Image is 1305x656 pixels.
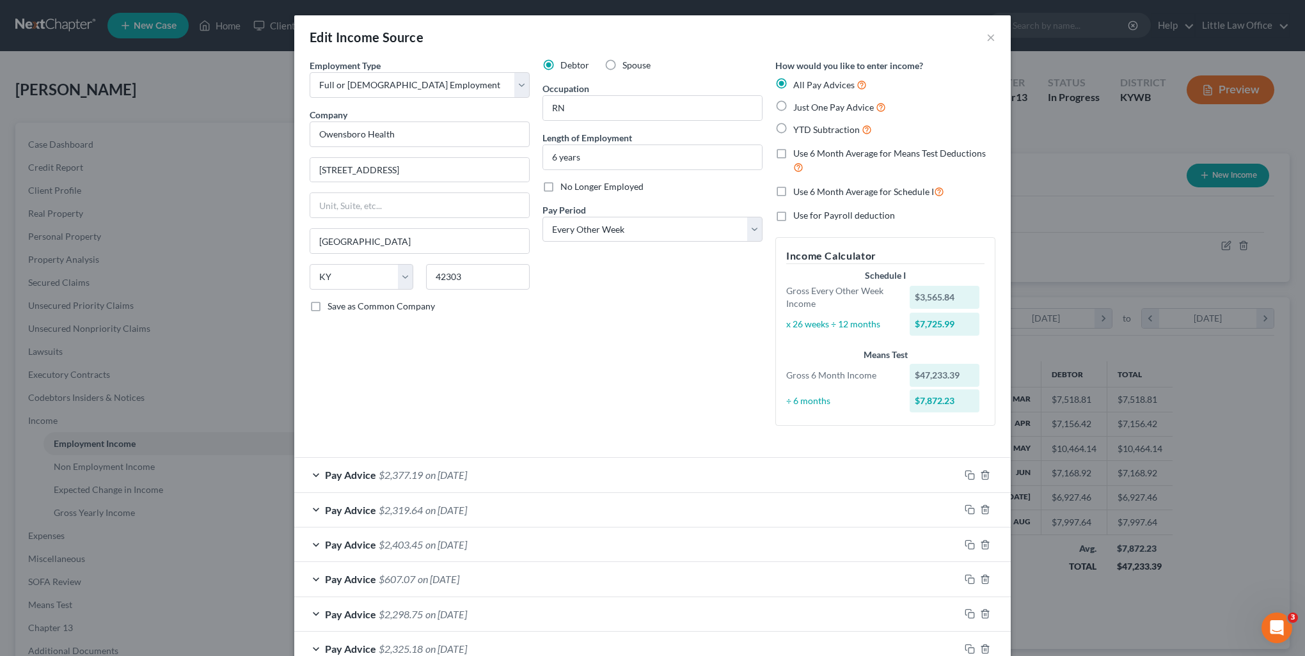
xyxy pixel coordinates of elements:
[379,608,423,620] span: $2,298.75
[418,573,459,585] span: on [DATE]
[325,538,376,551] span: Pay Advice
[310,158,529,182] input: Enter address...
[310,121,530,147] input: Search company by name...
[780,394,903,407] div: ÷ 6 months
[1288,613,1298,623] span: 3
[910,286,980,309] div: $3,565.84
[793,124,860,135] span: YTD Subtraction
[986,29,995,45] button: ×
[425,608,467,620] span: on [DATE]
[543,145,762,169] input: ex: 2 years
[622,59,651,70] span: Spouse
[310,193,529,217] input: Unit, Suite, etc...
[425,504,467,516] span: on [DATE]
[542,131,632,144] label: Length of Employment
[379,504,423,516] span: $2,319.64
[780,369,903,382] div: Gross 6 Month Income
[910,364,980,387] div: $47,233.39
[560,181,644,192] span: No Longer Employed
[425,469,467,481] span: on [DATE]
[328,301,435,311] span: Save as Common Company
[793,102,874,113] span: Just One Pay Advice
[310,28,423,46] div: Edit Income Source
[310,109,347,120] span: Company
[793,79,855,90] span: All Pay Advices
[325,573,376,585] span: Pay Advice
[325,608,376,620] span: Pay Advice
[325,469,376,481] span: Pay Advice
[793,148,986,159] span: Use 6 Month Average for Means Test Deductions
[1261,613,1292,643] iframe: Intercom live chat
[786,348,985,361] div: Means Test
[325,643,376,655] span: Pay Advice
[379,573,415,585] span: $607.07
[310,229,529,253] input: Enter city...
[325,504,376,516] span: Pay Advice
[786,248,985,264] h5: Income Calculator
[910,313,980,336] div: $7,725.99
[560,59,589,70] span: Debtor
[780,318,903,331] div: x 26 weeks ÷ 12 months
[793,210,895,221] span: Use for Payroll deduction
[425,538,467,551] span: on [DATE]
[542,82,589,95] label: Occupation
[910,389,980,412] div: $7,872.23
[793,186,934,197] span: Use 6 Month Average for Schedule I
[543,96,762,120] input: --
[786,269,985,282] div: Schedule I
[425,643,467,655] span: on [DATE]
[775,59,923,72] label: How would you like to enter income?
[379,643,423,655] span: $2,325.18
[426,264,530,290] input: Enter zip...
[379,538,423,551] span: $2,403.45
[310,60,381,71] span: Employment Type
[542,205,586,215] span: Pay Period
[780,285,903,310] div: Gross Every Other Week Income
[379,469,423,481] span: $2,377.19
